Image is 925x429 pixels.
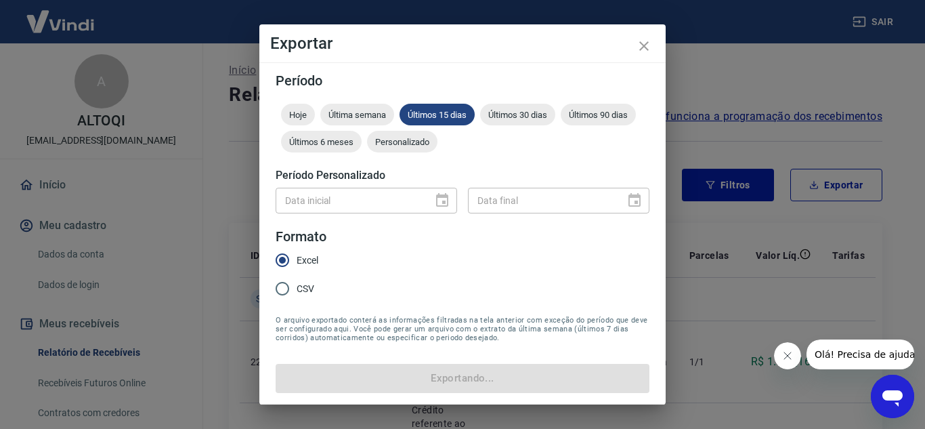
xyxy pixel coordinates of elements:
[276,316,649,342] span: O arquivo exportado conterá as informações filtradas na tela anterior com exceção do período que ...
[276,188,423,213] input: DD/MM/YYYY
[367,137,437,147] span: Personalizado
[281,131,362,152] div: Últimos 6 meses
[628,30,660,62] button: close
[276,227,326,247] legend: Formato
[320,110,394,120] span: Última semana
[281,110,315,120] span: Hoje
[480,110,555,120] span: Últimos 30 dias
[561,110,636,120] span: Últimos 90 dias
[276,169,649,182] h5: Período Personalizado
[297,253,318,268] span: Excel
[297,282,314,296] span: CSV
[561,104,636,125] div: Últimos 90 dias
[871,375,914,418] iframe: Botão para abrir a janela de mensagens
[400,104,475,125] div: Últimos 15 dias
[774,342,801,369] iframe: Fechar mensagem
[400,110,475,120] span: Últimos 15 dias
[480,104,555,125] div: Últimos 30 dias
[320,104,394,125] div: Última semana
[8,9,114,20] span: Olá! Precisa de ajuda?
[468,188,616,213] input: DD/MM/YYYY
[276,74,649,87] h5: Período
[367,131,437,152] div: Personalizado
[281,104,315,125] div: Hoje
[281,137,362,147] span: Últimos 6 meses
[806,340,914,369] iframe: Mensagem da empresa
[270,35,655,52] h4: Exportar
